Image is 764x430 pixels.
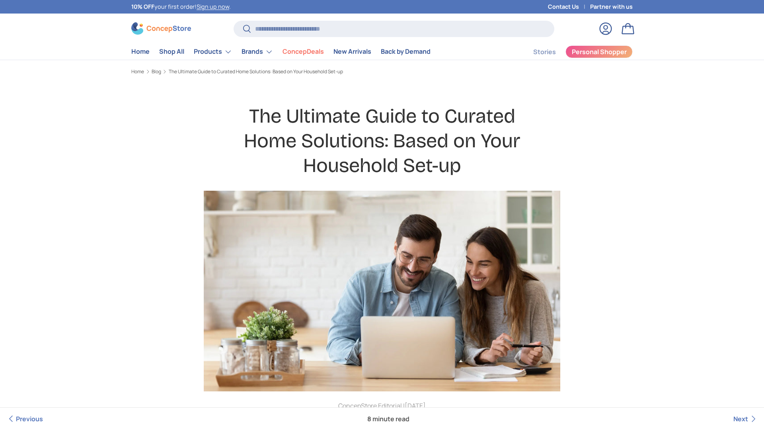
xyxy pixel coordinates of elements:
summary: Products [189,44,237,60]
a: Home [131,69,144,74]
summary: Brands [237,44,278,60]
h1: The Ultimate Guide to Curated Home Solutions: Based on Your Household Set-up [229,104,535,178]
img: ConcepStore [131,22,191,35]
time: [DATE] [405,401,426,410]
span: Next [733,414,748,423]
nav: Secondary [514,44,633,60]
p: ConcepStore Editorial | [229,401,535,410]
a: ConcepDeals [283,44,324,59]
a: Home [131,44,150,59]
a: New Arrivals [333,44,371,59]
a: Shop All [159,44,184,59]
nav: Breadcrumbs [131,68,633,75]
span: 8 minute read [361,408,416,430]
a: The Ultimate Guide to Curated Home Solutions: Based on Your Household Set-up [169,69,343,74]
a: Partner with us [590,2,633,11]
img: couple-planning-something-concepstore-eguide [204,191,560,391]
p: your first order! . [131,2,231,11]
a: Blog [152,69,161,74]
a: Next [733,408,758,430]
a: Back by Demand [381,44,431,59]
a: Personal Shopper [565,45,633,58]
nav: Primary [131,44,431,60]
a: Sign up now [197,3,229,10]
a: Contact Us [548,2,590,11]
a: Stories [533,44,556,60]
span: Previous [16,414,43,423]
a: Previous [6,408,43,430]
span: Personal Shopper [572,49,627,55]
a: Products [194,44,232,60]
strong: 10% OFF [131,3,154,10]
a: Brands [242,44,273,60]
